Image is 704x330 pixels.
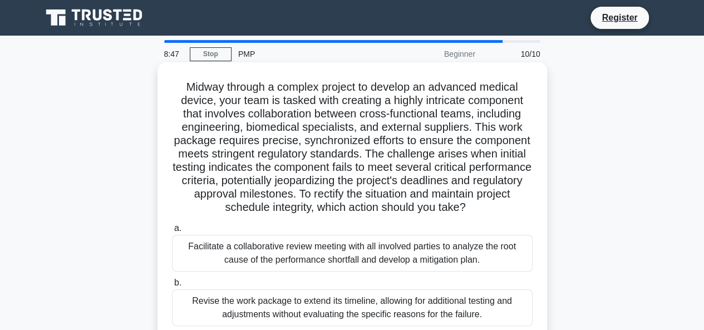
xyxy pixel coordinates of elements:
h5: Midway through a complex project to develop an advanced medical device, your team is tasked with ... [171,80,534,215]
div: 8:47 [157,43,190,65]
div: Beginner [385,43,482,65]
span: a. [174,223,181,233]
a: Stop [190,47,232,61]
div: PMP [232,43,385,65]
div: Facilitate a collaborative review meeting with all involved parties to analyze the root cause of ... [172,235,533,272]
div: Revise the work package to extend its timeline, allowing for additional testing and adjustments w... [172,289,533,326]
span: b. [174,278,181,287]
div: 10/10 [482,43,547,65]
a: Register [595,11,644,24]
